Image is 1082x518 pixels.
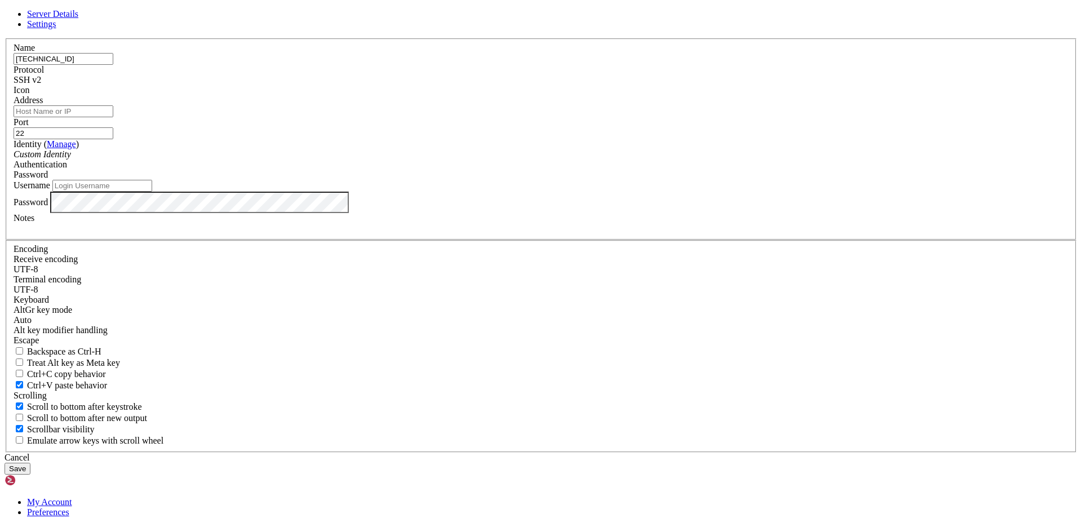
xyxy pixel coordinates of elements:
[27,347,101,356] span: Backspace as Ctrl-H
[14,264,1068,275] div: UTF-8
[16,381,23,388] input: Ctrl+V paste behavior
[14,149,1068,160] div: Custom Identity
[27,9,78,19] a: Server Details
[14,335,1068,346] div: Escape
[14,53,113,65] input: Server Name
[16,436,23,444] input: Emulate arrow keys with scroll wheel
[27,424,95,434] span: Scrollbar visibility
[14,380,107,390] label: Ctrl+V pastes if true, sends ^V to host if false. Ctrl+Shift+V sends ^V to host if true, pastes i...
[14,315,1068,325] div: Auto
[14,75,41,85] span: SSH v2
[14,391,47,400] label: Scrolling
[14,402,142,411] label: Whether to scroll to the bottom on any keystroke.
[14,244,48,254] label: Encoding
[27,19,56,29] a: Settings
[14,358,120,368] label: Whether the Alt key acts as a Meta key or as a distinct Alt key.
[5,463,30,475] button: Save
[27,402,142,411] span: Scroll to bottom after keystroke
[14,285,38,294] span: UTF-8
[27,413,147,423] span: Scroll to bottom after new output
[14,264,38,274] span: UTF-8
[27,369,106,379] span: Ctrl+C copy behavior
[14,170,48,179] span: Password
[47,139,76,149] a: Manage
[14,85,29,95] label: Icon
[14,149,71,159] i: Custom Identity
[16,347,23,355] input: Backspace as Ctrl-H
[14,413,147,423] label: Scroll to bottom after new output.
[14,197,48,206] label: Password
[16,414,23,421] input: Scroll to bottom after new output
[14,295,49,304] label: Keyboard
[14,75,1068,85] div: SSH v2
[14,170,1068,180] div: Password
[14,43,35,52] label: Name
[14,347,101,356] label: If true, the backspace should send BS ('\x08', aka ^H). Otherwise the backspace key should send '...
[52,180,152,192] input: Login Username
[14,369,106,379] label: Ctrl-C copies if true, send ^C to host if false. Ctrl-Shift-C sends ^C to host if true, copies if...
[14,213,34,223] label: Notes
[14,95,43,105] label: Address
[14,315,32,325] span: Auto
[14,325,108,335] label: Controls how the Alt key is handled. Escape: Send an ESC prefix. 8-Bit: Add 128 to the typed char...
[14,275,81,284] label: The default terminal encoding. ISO-2022 enables character map translations (like graphics maps). ...
[14,335,39,345] span: Escape
[16,425,23,432] input: Scrollbar visibility
[27,497,72,507] a: My Account
[14,436,163,445] label: When using the alternative screen buffer, and DECCKM (Application Cursor Keys) is active, mouse w...
[16,402,23,410] input: Scroll to bottom after keystroke
[14,180,50,190] label: Username
[14,65,44,74] label: Protocol
[14,424,95,434] label: The vertical scrollbar mode.
[14,127,113,139] input: Port Number
[27,358,120,368] span: Treat Alt key as Meta key
[14,139,79,149] label: Identity
[27,507,69,517] a: Preferences
[14,254,78,264] label: Set the expected encoding for data received from the host. If the encodings do not match, visual ...
[27,436,163,445] span: Emulate arrow keys with scroll wheel
[14,160,67,169] label: Authentication
[14,285,1068,295] div: UTF-8
[14,105,113,117] input: Host Name or IP
[16,358,23,366] input: Treat Alt key as Meta key
[14,305,72,315] label: Set the expected encoding for data received from the host. If the encodings do not match, visual ...
[5,453,1077,463] div: Cancel
[16,370,23,377] input: Ctrl+C copy behavior
[44,139,79,149] span: ( )
[5,475,69,486] img: Shellngn
[27,380,107,390] span: Ctrl+V paste behavior
[14,117,29,127] label: Port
